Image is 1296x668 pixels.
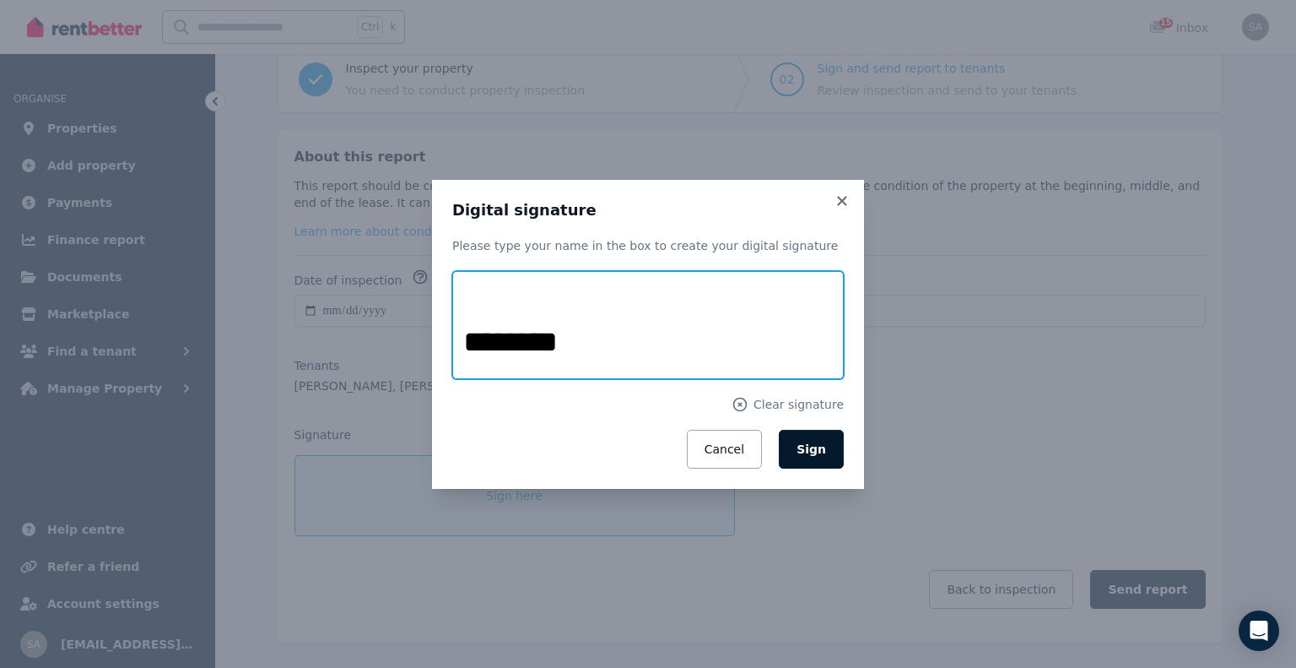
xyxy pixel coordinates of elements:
[753,396,844,413] span: Clear signature
[452,200,844,220] h3: Digital signature
[796,443,826,456] span: Sign
[452,237,844,254] p: Please type your name in the box to create your digital signature
[1239,611,1279,651] div: Open Intercom Messenger
[687,430,762,469] button: Cancel
[779,430,844,469] button: Sign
